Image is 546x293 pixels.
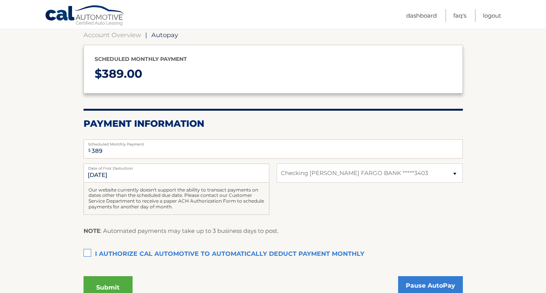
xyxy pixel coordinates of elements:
a: Account Overview [84,31,141,39]
a: Cal Automotive [45,5,125,27]
span: | [145,31,147,39]
a: Logout [483,9,501,22]
a: FAQ's [453,9,466,22]
label: Date of First Deduction [84,164,269,170]
label: Scheduled Monthly Payment [84,139,463,146]
p: Scheduled monthly payment [95,54,452,64]
strong: NOTE [84,227,100,234]
h2: Payment Information [84,118,463,129]
input: Payment Date [84,164,269,183]
a: Dashboard [406,9,437,22]
p: : Automated payments may take up to 3 business days to post. [84,226,279,236]
span: 389.00 [102,67,142,81]
input: Payment Amount [84,139,463,159]
div: Our website currently doesn't support the ability to transact payments on dates other than the sc... [84,183,269,215]
span: $ [86,142,93,159]
label: I authorize cal automotive to automatically deduct payment monthly [84,247,463,262]
span: Autopay [151,31,178,39]
p: $ [95,64,452,84]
